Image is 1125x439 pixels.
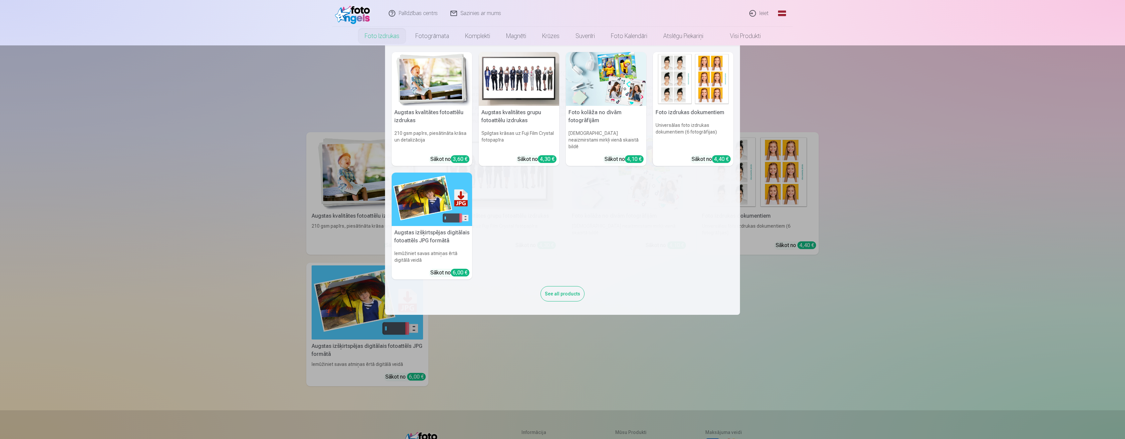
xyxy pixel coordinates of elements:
div: Sākot no [430,269,469,277]
div: See all products [540,286,585,301]
h5: Augstas kvalitātes grupu fotoattēlu izdrukas [479,106,559,127]
h5: Foto kolāža no divām fotogrāfijām [566,106,646,127]
h6: 210 gsm papīrs, piesātināta krāsa un detalizācija [392,127,472,153]
div: Sākot no [517,155,556,163]
h6: [DEMOGRAPHIC_DATA] neaizmirstami mirkļi vienā skaistā bildē [566,127,646,153]
img: Foto kolāža no divām fotogrāfijām [566,52,646,106]
a: Foto izdrukas [357,27,407,45]
h6: Spilgtas krāsas uz Fuji Film Crystal fotopapīra [479,127,559,153]
img: Augstas kvalitātes fotoattēlu izdrukas [392,52,472,106]
a: Foto kalendāri [603,27,655,45]
a: Fotogrāmata [407,27,457,45]
img: Augstas kvalitātes grupu fotoattēlu izdrukas [479,52,559,106]
a: Augstas izšķirtspējas digitālais fotoattēls JPG formātāAugstas izšķirtspējas digitālais fotoattēl... [392,173,472,280]
a: Augstas kvalitātes grupu fotoattēlu izdrukasAugstas kvalitātes grupu fotoattēlu izdrukasSpilgtas ... [479,52,559,166]
img: /fa1 [335,3,373,24]
a: Magnēti [498,27,534,45]
div: Sākot no [692,155,731,163]
div: 4,40 € [712,155,731,163]
div: 4,30 € [538,155,556,163]
div: 6,00 € [451,269,469,276]
a: Augstas kvalitātes fotoattēlu izdrukasAugstas kvalitātes fotoattēlu izdrukas210 gsm papīrs, piesā... [392,52,472,166]
div: Sākot no [430,155,469,163]
a: Krūzes [534,27,568,45]
h5: Augstas kvalitātes fotoattēlu izdrukas [392,106,472,127]
div: Sākot no [605,155,644,163]
h6: Iemūžiniet savas atmiņas ērtā digitālā veidā [392,247,472,266]
a: See all products [540,290,585,297]
img: Foto izdrukas dokumentiem [653,52,733,106]
h5: Foto izdrukas dokumentiem [653,106,733,119]
img: Augstas izšķirtspējas digitālais fotoattēls JPG formātā [392,173,472,226]
a: Visi produkti [711,27,769,45]
a: Komplekti [457,27,498,45]
a: Atslēgu piekariņi [655,27,711,45]
h5: Augstas izšķirtspējas digitālais fotoattēls JPG formātā [392,226,472,247]
div: 4,10 € [625,155,644,163]
div: 3,60 € [451,155,469,163]
a: Suvenīri [568,27,603,45]
a: Foto izdrukas dokumentiemFoto izdrukas dokumentiemUniversālas foto izdrukas dokumentiem (6 fotogr... [653,52,733,166]
a: Foto kolāža no divām fotogrāfijāmFoto kolāža no divām fotogrāfijām[DEMOGRAPHIC_DATA] neaizmirstam... [566,52,646,166]
h6: Universālas foto izdrukas dokumentiem (6 fotogrāfijas) [653,119,733,153]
